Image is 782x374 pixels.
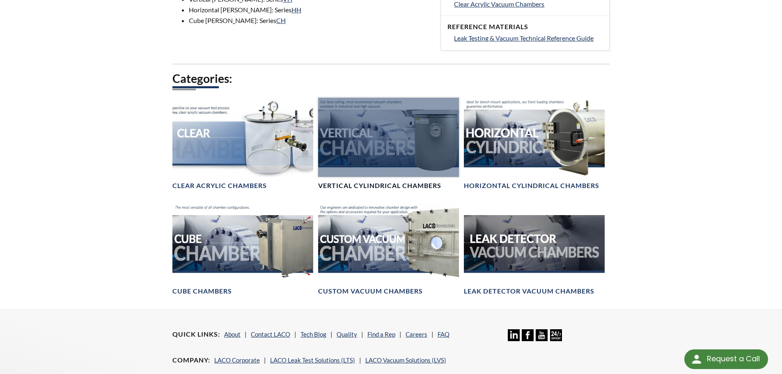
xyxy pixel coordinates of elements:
[172,98,313,190] a: Clear Chambers headerClear Acrylic Chambers
[214,356,260,364] a: LACO Corporate
[464,203,605,296] a: Leak Test Vacuum Chambers headerLeak Detector Vacuum Chambers
[251,330,290,338] a: Contact LACO
[270,356,355,364] a: LACO Leak Test Solutions (LTS)
[318,181,441,190] h4: Vertical Cylindrical Chambers
[464,98,605,190] a: Horizontal Cylindrical headerHorizontal Cylindrical Chambers
[172,71,610,86] h2: Categories:
[189,5,431,15] li: Horizontal [PERSON_NAME]: Series
[318,203,459,296] a: Custom Vacuum Chamber headerCustom Vacuum Chambers
[684,349,768,369] div: Request a Call
[438,330,449,338] a: FAQ
[172,287,232,296] h4: Cube Chambers
[318,98,459,190] a: Vertical Vacuum Chambers headerVertical Cylindrical Chambers
[318,287,423,296] h4: Custom Vacuum Chambers
[707,349,760,368] div: Request a Call
[172,330,220,339] h4: Quick Links
[300,330,326,338] a: Tech Blog
[365,356,446,364] a: LACO Vacuum Solutions (LVS)
[464,181,599,190] h4: Horizontal Cylindrical Chambers
[291,6,301,14] a: HH
[550,329,562,341] img: 24/7 Support Icon
[172,203,313,296] a: Cube Chambers headerCube Chambers
[172,181,267,190] h4: Clear Acrylic Chambers
[367,330,395,338] a: Find a Rep
[690,353,703,366] img: round button
[337,330,357,338] a: Quality
[447,23,603,31] h4: Reference Materials
[550,335,562,342] a: 24/7 Support
[224,330,241,338] a: About
[406,330,427,338] a: Careers
[276,16,286,24] a: CH
[454,34,594,42] span: Leak Testing & Vacuum Technical Reference Guide
[464,287,594,296] h4: Leak Detector Vacuum Chambers
[172,356,210,365] h4: Company
[454,33,603,44] a: Leak Testing & Vacuum Technical Reference Guide
[189,15,431,26] li: Cube [PERSON_NAME]: Series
